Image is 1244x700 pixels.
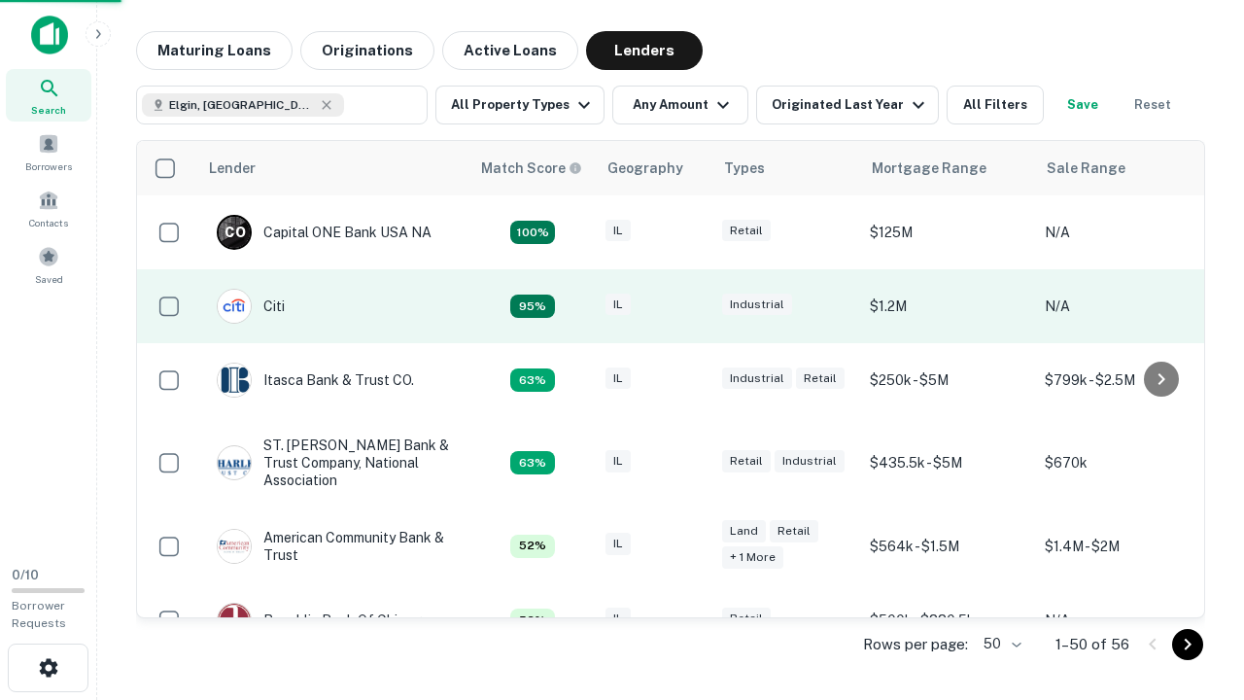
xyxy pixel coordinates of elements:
[510,609,555,632] div: Capitalize uses an advanced AI algorithm to match your search with the best lender. The match sco...
[435,86,605,124] button: All Property Types
[1035,417,1210,509] td: $670k
[722,220,771,242] div: Retail
[863,633,968,656] p: Rows per page:
[35,271,63,287] span: Saved
[197,141,469,195] th: Lender
[722,367,792,390] div: Industrial
[860,343,1035,417] td: $250k - $5M
[169,96,315,114] span: Elgin, [GEOGRAPHIC_DATA], [GEOGRAPHIC_DATA]
[31,16,68,54] img: capitalize-icon.png
[1035,343,1210,417] td: $799k - $2.5M
[300,31,434,70] button: Originations
[1055,633,1129,656] p: 1–50 of 56
[605,220,631,242] div: IL
[510,295,555,318] div: Capitalize uses an advanced AI algorithm to match your search with the best lender. The match sco...
[217,289,285,324] div: Citi
[605,294,631,316] div: IL
[1035,509,1210,583] td: $1.4M - $2M
[136,31,293,70] button: Maturing Loans
[217,215,432,250] div: Capital ONE Bank USA NA
[596,141,712,195] th: Geography
[1052,86,1114,124] button: Save your search to get updates of matches that match your search criteria.
[217,603,430,638] div: Republic Bank Of Chicago
[1172,629,1203,660] button: Go to next page
[605,533,631,555] div: IL
[722,546,783,569] div: + 1 more
[218,446,251,479] img: picture
[510,535,555,558] div: Capitalize uses an advanced AI algorithm to match your search with the best lender. The match sco...
[481,157,578,179] h6: Match Score
[31,102,66,118] span: Search
[772,93,930,117] div: Originated Last Year
[29,215,68,230] span: Contacts
[712,141,860,195] th: Types
[756,86,939,124] button: Originated Last Year
[217,529,450,564] div: American Community Bank & Trust
[209,157,256,180] div: Lender
[722,294,792,316] div: Industrial
[1035,141,1210,195] th: Sale Range
[1147,544,1244,638] iframe: Chat Widget
[6,182,91,234] a: Contacts
[218,530,251,563] img: picture
[586,31,703,70] button: Lenders
[25,158,72,174] span: Borrowers
[510,221,555,244] div: Capitalize uses an advanced AI algorithm to match your search with the best lender. The match sco...
[218,364,251,397] img: picture
[976,630,1024,658] div: 50
[1122,86,1184,124] button: Reset
[1035,269,1210,343] td: N/A
[6,125,91,178] a: Borrowers
[724,157,765,180] div: Types
[605,367,631,390] div: IL
[722,520,766,542] div: Land
[722,608,771,630] div: Retail
[605,608,631,630] div: IL
[860,195,1035,269] td: $125M
[6,238,91,291] a: Saved
[872,157,986,180] div: Mortgage Range
[947,86,1044,124] button: All Filters
[12,599,66,630] span: Borrower Requests
[510,451,555,474] div: Capitalize uses an advanced AI algorithm to match your search with the best lender. The match sco...
[605,450,631,472] div: IL
[218,290,251,323] img: picture
[860,417,1035,509] td: $435.5k - $5M
[217,437,450,490] div: ST. [PERSON_NAME] Bank & Trust Company, National Association
[722,450,771,472] div: Retail
[796,367,845,390] div: Retail
[775,450,845,472] div: Industrial
[510,368,555,392] div: Capitalize uses an advanced AI algorithm to match your search with the best lender. The match sco...
[770,520,818,542] div: Retail
[442,31,578,70] button: Active Loans
[12,568,39,582] span: 0 / 10
[860,583,1035,657] td: $500k - $880.5k
[1035,583,1210,657] td: N/A
[6,69,91,122] a: Search
[481,157,582,179] div: Capitalize uses an advanced AI algorithm to match your search with the best lender. The match sco...
[218,604,251,637] img: picture
[860,269,1035,343] td: $1.2M
[225,223,245,243] p: C O
[607,157,683,180] div: Geography
[217,363,414,398] div: Itasca Bank & Trust CO.
[612,86,748,124] button: Any Amount
[1047,157,1125,180] div: Sale Range
[1035,195,1210,269] td: N/A
[860,141,1035,195] th: Mortgage Range
[469,141,596,195] th: Capitalize uses an advanced AI algorithm to match your search with the best lender. The match sco...
[860,509,1035,583] td: $564k - $1.5M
